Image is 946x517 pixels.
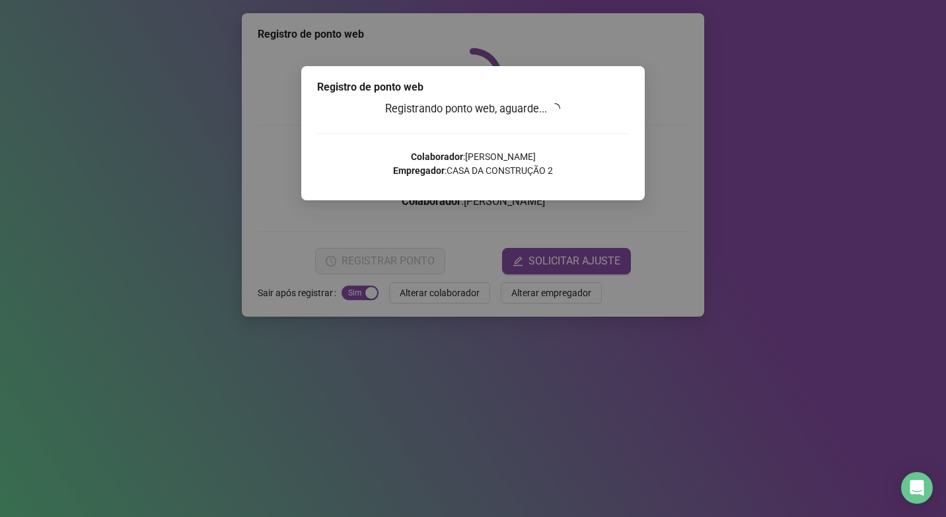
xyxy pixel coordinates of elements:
strong: Colaborador [411,151,463,162]
h3: Registrando ponto web, aguarde... [317,100,629,118]
div: Registro de ponto web [317,79,629,95]
strong: Empregador [393,165,445,176]
span: loading [550,103,560,114]
div: Open Intercom Messenger [901,472,933,504]
p: : [PERSON_NAME] : CASA DA CONSTRUÇÃO 2 [317,150,629,178]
